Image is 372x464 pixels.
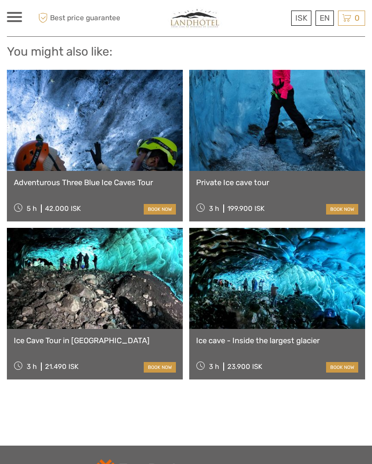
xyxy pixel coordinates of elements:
[144,204,176,215] a: book now
[326,204,358,215] a: book now
[209,204,219,213] span: 3 h
[196,178,358,187] a: Private Ice cave tour
[27,204,37,213] span: 5 h
[227,362,262,371] div: 23.900 ISK
[14,178,176,187] a: Adventurous Three Blue Ice Caves Tour
[227,204,265,213] div: 199.900 ISK
[7,45,365,59] h2: You might also like:
[144,362,176,373] a: book now
[163,7,227,29] img: 794-4d1e71b2-5dd0-4a39-8cc1-b0db556bc61e_logo_small.jpg
[353,13,361,23] span: 0
[196,336,358,345] a: Ice cave - Inside the largest glacier
[295,13,307,23] span: ISK
[36,11,120,26] span: Best price guarantee
[14,336,176,345] a: Ice Cave Tour in [GEOGRAPHIC_DATA]
[209,362,219,371] span: 3 h
[326,362,358,373] a: book now
[316,11,334,26] div: EN
[27,362,37,371] span: 3 h
[45,362,79,371] div: 21.490 ISK
[45,204,81,213] div: 42.000 ISK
